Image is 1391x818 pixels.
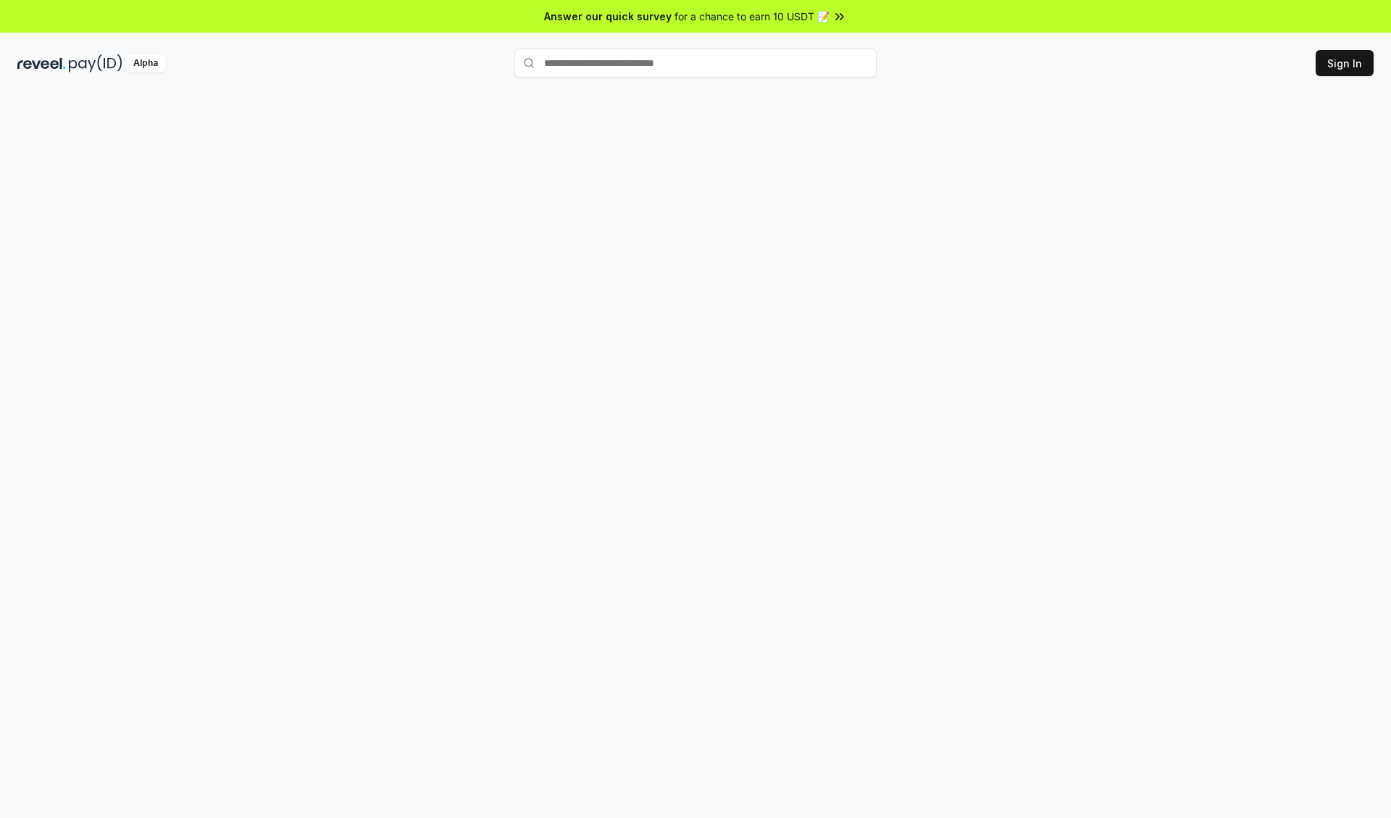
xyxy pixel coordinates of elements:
img: reveel_dark [17,54,66,72]
div: Alpha [125,54,166,72]
img: pay_id [69,54,122,72]
span: Answer our quick survey [544,9,672,24]
button: Sign In [1316,50,1374,76]
span: for a chance to earn 10 USDT 📝 [674,9,830,24]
